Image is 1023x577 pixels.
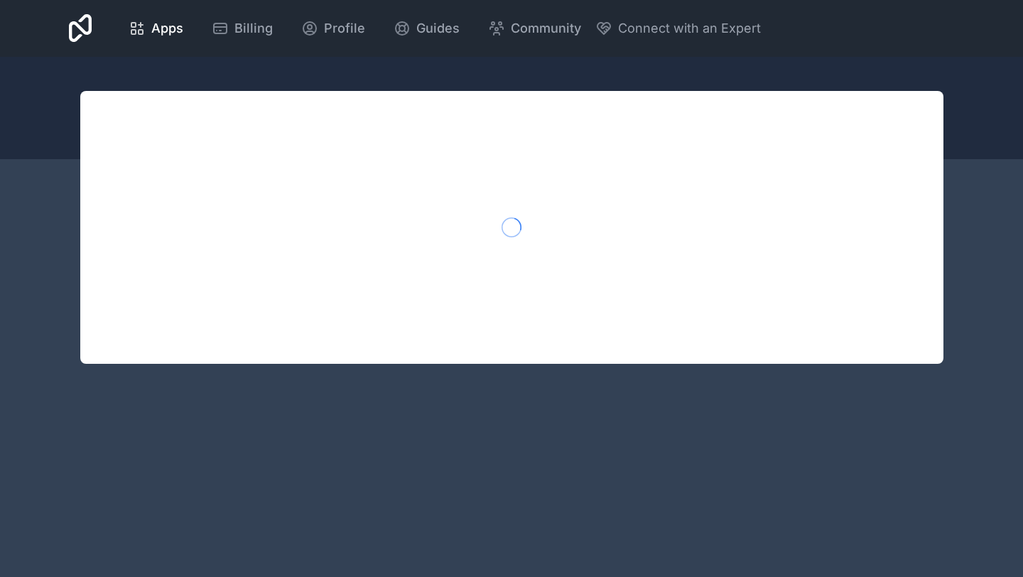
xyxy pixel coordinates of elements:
a: Billing [200,13,284,44]
span: Apps [151,18,183,38]
span: Billing [234,18,273,38]
span: Guides [416,18,460,38]
a: Apps [117,13,195,44]
span: Community [511,18,581,38]
button: Connect with an Expert [595,18,761,38]
span: Connect with an Expert [618,18,761,38]
a: Guides [382,13,471,44]
span: Profile [324,18,365,38]
a: Profile [290,13,377,44]
a: Community [477,13,592,44]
